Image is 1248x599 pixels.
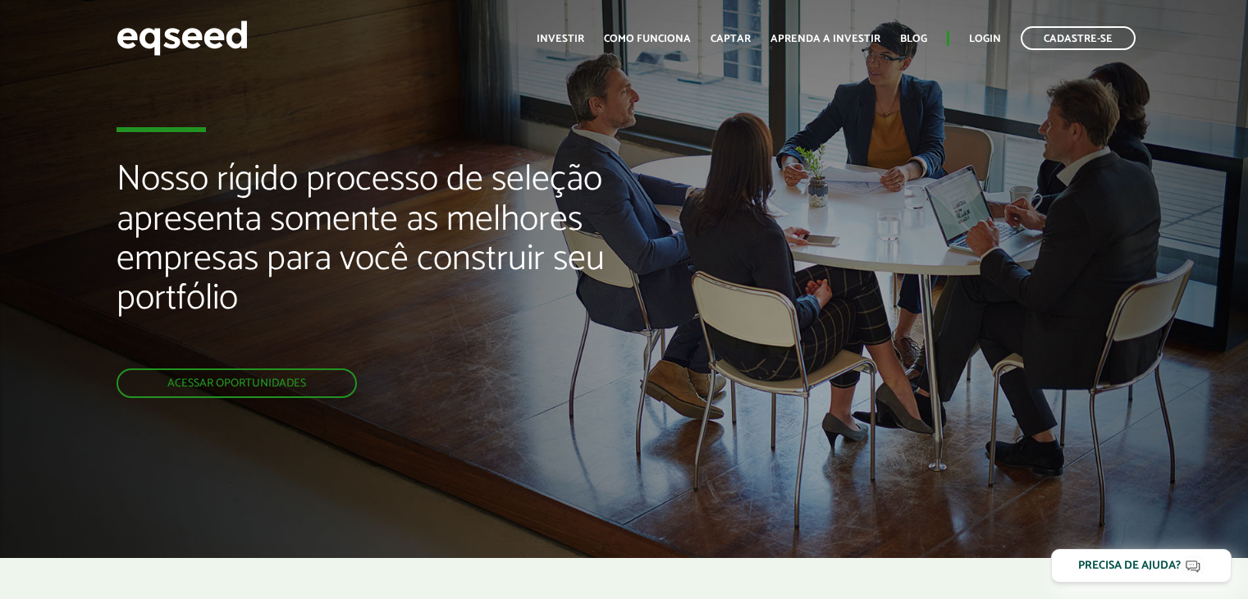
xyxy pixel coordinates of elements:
[900,34,927,44] a: Blog
[117,16,248,60] img: EqSeed
[117,368,357,398] a: Acessar oportunidades
[969,34,1001,44] a: Login
[770,34,880,44] a: Aprenda a investir
[117,160,716,368] h2: Nosso rígido processo de seleção apresenta somente as melhores empresas para você construir seu p...
[711,34,751,44] a: Captar
[1021,26,1136,50] a: Cadastre-se
[537,34,584,44] a: Investir
[604,34,691,44] a: Como funciona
